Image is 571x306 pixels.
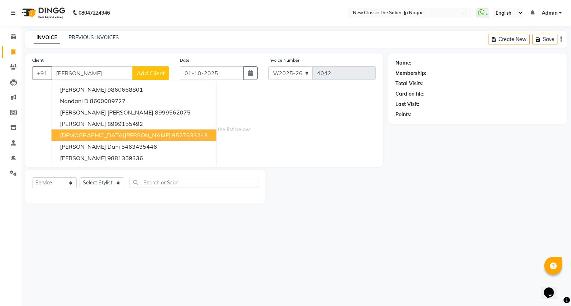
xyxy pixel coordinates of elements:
[60,97,89,104] span: nandani d
[79,3,110,23] b: 08047224946
[395,111,411,118] div: Points:
[395,101,419,108] div: Last Visit:
[395,59,411,67] div: Name:
[107,120,143,127] ngb-highlight: 8999155492
[172,132,208,139] ngb-highlight: 9527633243
[107,154,143,162] ngb-highlight: 9881359336
[51,66,133,80] input: Search by Name/Mobile/Email/Code
[395,80,424,87] div: Total Visits:
[107,166,143,173] ngb-highlight: 8551039244
[18,3,67,23] img: logo
[60,109,153,116] span: [PERSON_NAME] [PERSON_NAME]
[60,86,106,93] span: [PERSON_NAME]
[60,166,106,173] span: [PERSON_NAME]
[107,86,143,93] ngb-highlight: 9860668801
[32,57,44,63] label: Client
[60,120,106,127] span: [PERSON_NAME]
[395,90,425,98] div: Card on file:
[542,9,557,17] span: Admin
[130,177,258,188] input: Search or Scan
[60,132,171,139] span: [DEMOGRAPHIC_DATA][PERSON_NAME]
[90,97,126,104] ngb-highlight: 8600009727
[34,31,60,44] a: INVOICE
[69,34,119,41] a: PREVIOUS INVOICES
[489,34,530,45] button: Create New
[541,277,564,299] iframe: chat widget
[32,88,376,160] span: Select & add items from the list below
[60,154,106,162] span: [PERSON_NAME]
[137,70,165,77] span: Add Client
[60,143,120,150] span: [PERSON_NAME] dani
[121,143,157,150] ngb-highlight: 5463435446
[155,109,191,116] ngb-highlight: 8999562075
[132,66,169,80] button: Add Client
[395,70,426,77] div: Membership:
[532,34,557,45] button: Save
[180,57,190,63] label: Date
[32,66,52,80] button: +91
[268,57,299,63] label: Invoice Number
